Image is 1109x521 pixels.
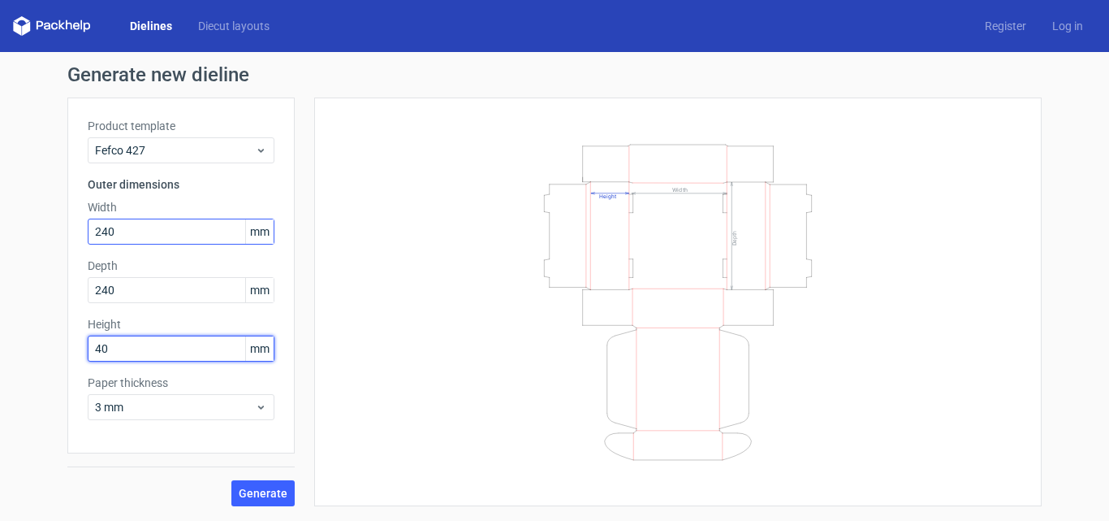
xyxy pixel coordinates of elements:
[731,230,738,245] text: Depth
[672,185,688,193] text: Width
[972,18,1039,34] a: Register
[88,199,274,215] label: Width
[245,336,274,361] span: mm
[231,480,295,506] button: Generate
[95,399,255,415] span: 3 mm
[88,258,274,274] label: Depth
[239,488,287,499] span: Generate
[88,118,274,134] label: Product template
[599,193,616,199] text: Height
[88,176,274,193] h3: Outer dimensions
[67,65,1042,85] h1: Generate new dieline
[245,219,274,244] span: mm
[95,142,255,158] span: Fefco 427
[88,316,274,332] label: Height
[117,18,185,34] a: Dielines
[245,278,274,302] span: mm
[185,18,283,34] a: Diecut layouts
[1039,18,1096,34] a: Log in
[88,375,274,391] label: Paper thickness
